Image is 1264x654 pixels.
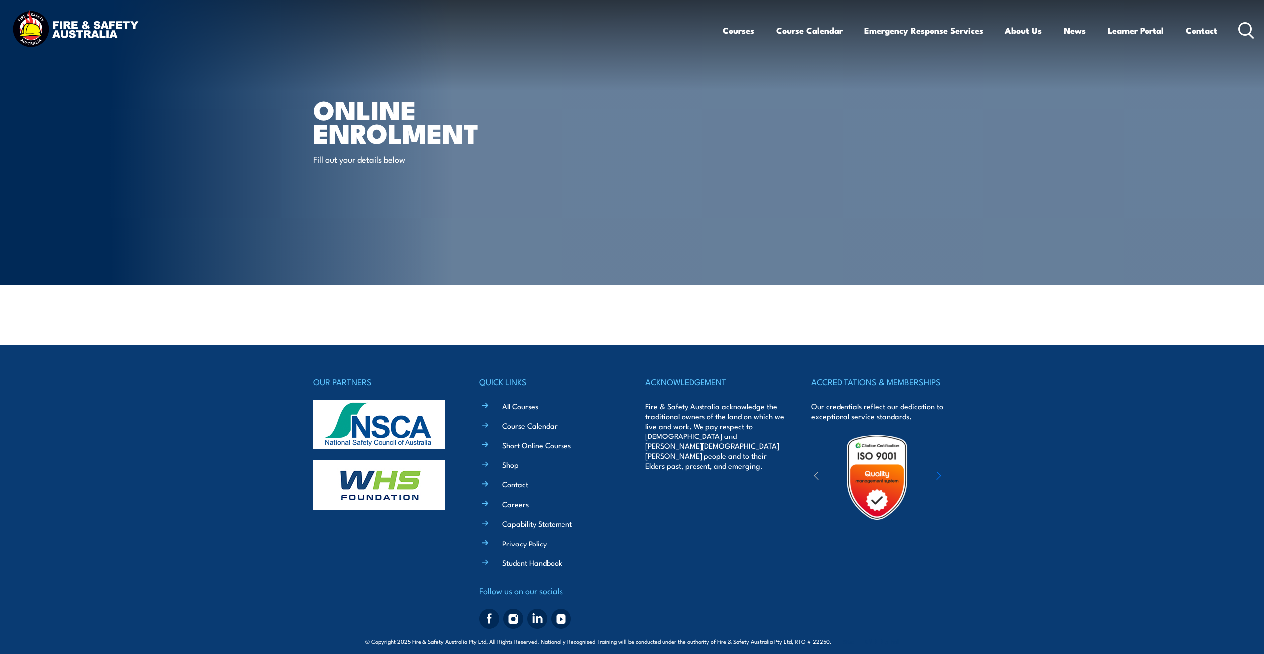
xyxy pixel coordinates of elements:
[864,636,899,646] a: KND Digital
[776,17,843,44] a: Course Calendar
[921,460,1008,494] img: ewpa-logo
[313,375,453,389] h4: OUR PARTNERS
[843,637,899,645] span: Site:
[502,499,529,509] a: Careers
[502,557,562,568] a: Student Handbook
[502,420,558,431] a: Course Calendar
[365,636,899,646] span: © Copyright 2025 Fire & Safety Australia Pty Ltd, All Rights Reserved. Nationally Recognised Trai...
[834,434,921,521] img: Untitled design (19)
[479,584,619,598] h4: Follow us on our socials
[811,375,951,389] h4: ACCREDITATIONS & MEMBERSHIPS
[1108,17,1164,44] a: Learner Portal
[502,401,538,411] a: All Courses
[479,375,619,389] h4: QUICK LINKS
[811,401,951,421] p: Our credentials reflect our dedication to exceptional service standards.
[313,98,560,144] h1: Online Enrolment
[645,375,785,389] h4: ACKNOWLEDGEMENT
[723,17,754,44] a: Courses
[864,17,983,44] a: Emergency Response Services
[502,479,528,489] a: Contact
[313,460,445,510] img: whs-logo-footer
[1186,17,1217,44] a: Contact
[502,538,547,548] a: Privacy Policy
[313,400,445,449] img: nsca-logo-footer
[502,518,572,529] a: Capability Statement
[313,153,495,165] p: Fill out your details below
[502,440,571,450] a: Short Online Courses
[1005,17,1042,44] a: About Us
[1064,17,1086,44] a: News
[502,459,519,470] a: Shop
[645,401,785,471] p: Fire & Safety Australia acknowledge the traditional owners of the land on which we live and work....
